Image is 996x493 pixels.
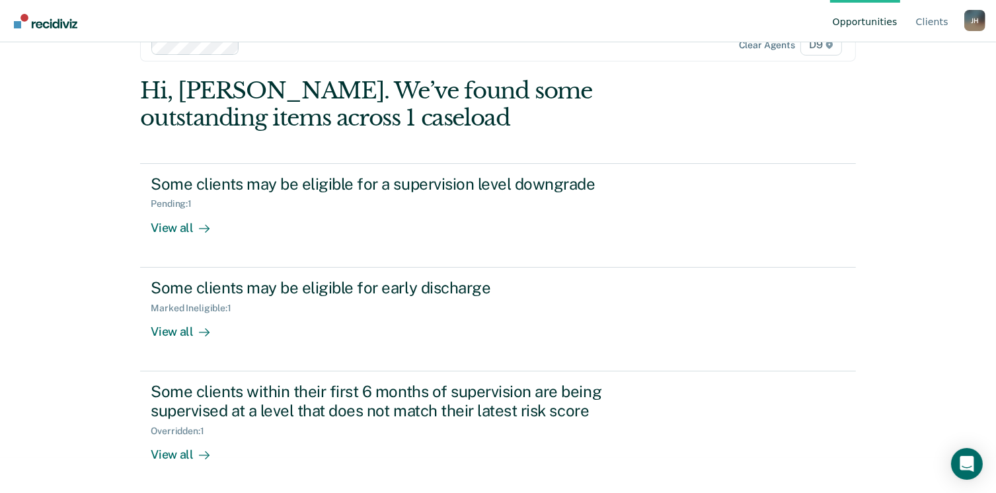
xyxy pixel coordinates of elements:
[964,10,985,31] button: Profile dropdown button
[151,174,615,194] div: Some clients may be eligible for a supervision level downgrade
[140,163,855,268] a: Some clients may be eligible for a supervision level downgradePending:1View all
[151,303,241,314] div: Marked Ineligible : 1
[14,14,77,28] img: Recidiviz
[951,448,983,480] div: Open Intercom Messenger
[151,313,225,339] div: View all
[140,77,712,132] div: Hi, [PERSON_NAME]. We’ve found some outstanding items across 1 caseload
[739,40,795,51] div: Clear agents
[800,34,842,56] span: D9
[151,209,225,235] div: View all
[151,278,615,297] div: Some clients may be eligible for early discharge
[964,10,985,31] div: J H
[151,382,615,420] div: Some clients within their first 6 months of supervision are being supervised at a level that does...
[151,436,225,462] div: View all
[151,426,214,437] div: Overridden : 1
[151,198,202,209] div: Pending : 1
[140,268,855,371] a: Some clients may be eligible for early dischargeMarked Ineligible:1View all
